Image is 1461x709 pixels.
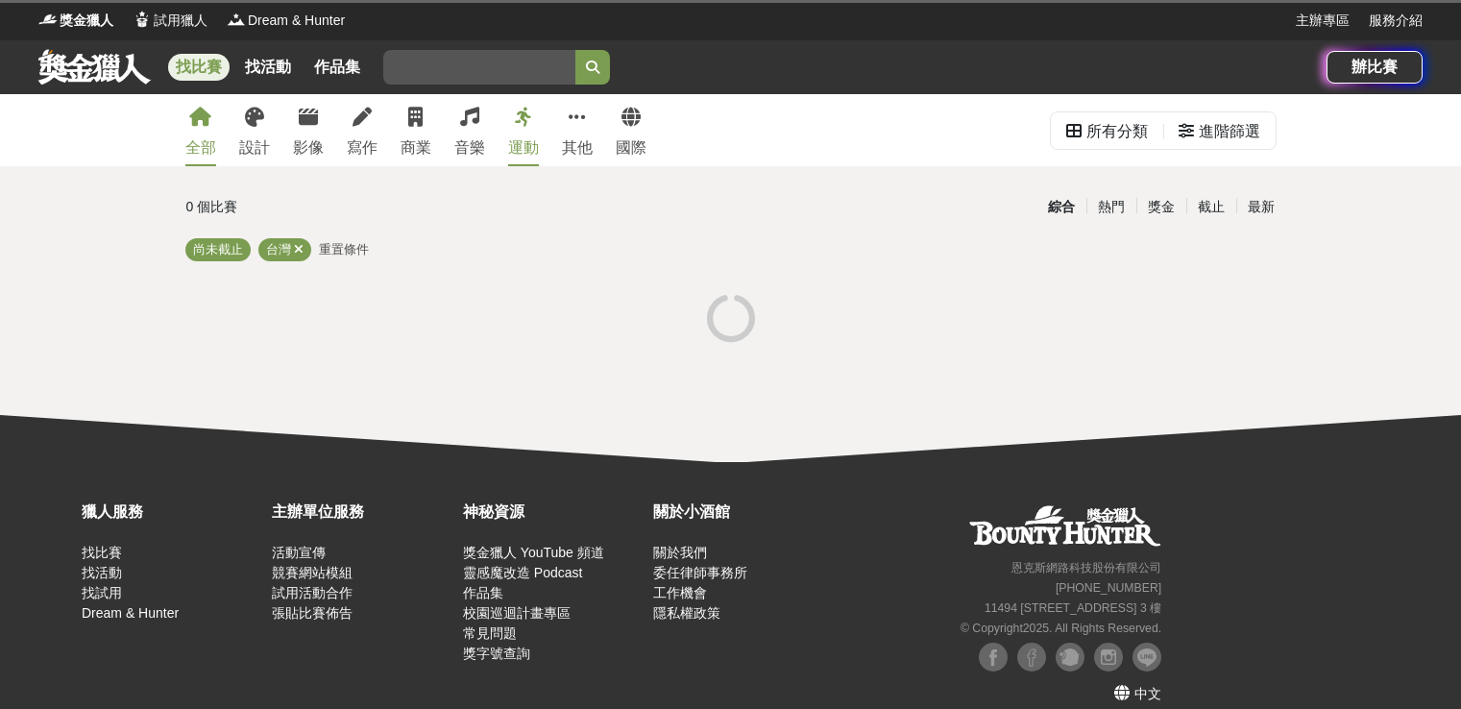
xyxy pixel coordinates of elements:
span: 重置條件 [319,242,369,257]
small: 11494 [STREET_ADDRESS] 3 樓 [985,601,1161,615]
a: Dream & Hunter [82,605,179,621]
div: 熱門 [1086,190,1136,224]
a: 運動 [508,94,539,166]
a: 找試用 [82,585,122,600]
img: Logo [227,10,246,29]
a: 找活動 [237,54,299,81]
a: 試用活動合作 [272,585,353,600]
a: 委任律師事務所 [653,565,747,580]
a: Logo試用獵人 [133,11,207,31]
a: 找活動 [82,565,122,580]
a: 找比賽 [82,545,122,560]
div: 進階篩選 [1199,112,1260,151]
a: 關於我們 [653,545,707,560]
a: 競賽網站模組 [272,565,353,580]
span: 獎金獵人 [60,11,113,31]
div: 運動 [508,136,539,159]
div: 商業 [401,136,431,159]
a: 其他 [562,94,593,166]
a: Logo獎金獵人 [38,11,113,31]
a: 音樂 [454,94,485,166]
div: 最新 [1236,190,1286,224]
span: 尚未截止 [193,242,243,257]
a: 工作機會 [653,585,707,600]
span: Dream & Hunter [248,11,345,31]
div: 寫作 [347,136,377,159]
div: 設計 [239,136,270,159]
a: 寫作 [347,94,377,166]
div: 主辦單位服務 [272,501,452,524]
small: [PHONE_NUMBER] [1056,581,1161,595]
div: 國際 [616,136,646,159]
div: 全部 [185,136,216,159]
a: 隱私權政策 [653,605,720,621]
small: © Copyright 2025 . All Rights Reserved. [961,622,1161,635]
a: 靈感魔改造 Podcast [463,565,582,580]
div: 獵人服務 [82,501,262,524]
a: 作品集 [463,585,503,600]
img: Logo [38,10,58,29]
a: 服務介紹 [1369,11,1423,31]
a: 作品集 [306,54,368,81]
a: 活動宣傳 [272,545,326,560]
span: 台灣 [266,242,291,257]
img: Plurk [1056,643,1084,672]
img: Instagram [1094,643,1123,672]
a: 校園巡迴計畫專區 [463,605,571,621]
div: 關於小酒館 [653,501,834,524]
div: 音樂 [454,136,485,159]
span: 試用獵人 [154,11,207,31]
a: 設計 [239,94,270,166]
span: 中文 [1134,686,1161,701]
img: Logo [133,10,152,29]
a: 張貼比賽佈告 [272,605,353,621]
div: 0 個比賽 [186,190,548,224]
a: 國際 [616,94,646,166]
a: 獎金獵人 YouTube 頻道 [463,545,604,560]
div: 獎金 [1136,190,1186,224]
img: LINE [1132,643,1161,672]
a: 商業 [401,94,431,166]
a: LogoDream & Hunter [227,11,345,31]
img: Facebook [1017,643,1046,672]
div: 所有分類 [1086,112,1148,151]
a: 找比賽 [168,54,230,81]
a: 主辦專區 [1296,11,1350,31]
a: 全部 [185,94,216,166]
div: 綜合 [1036,190,1086,224]
img: Facebook [979,643,1008,672]
a: 辦比賽 [1327,51,1423,84]
a: 常見問題 [463,625,517,641]
div: 神秘資源 [463,501,644,524]
a: 影像 [293,94,324,166]
div: 影像 [293,136,324,159]
a: 獎字號查詢 [463,646,530,661]
small: 恩克斯網路科技股份有限公司 [1011,561,1161,575]
div: 其他 [562,136,593,159]
div: 截止 [1186,190,1236,224]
